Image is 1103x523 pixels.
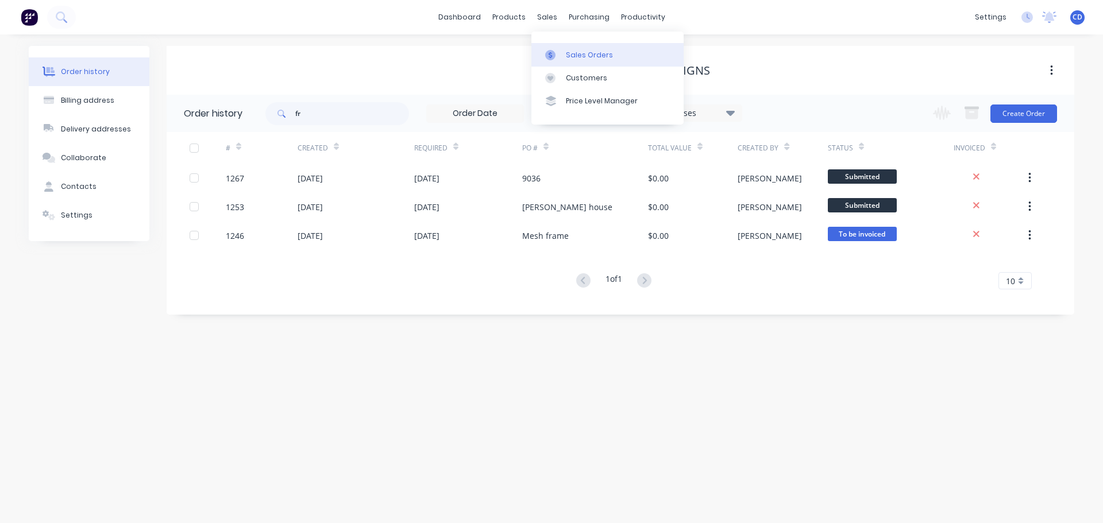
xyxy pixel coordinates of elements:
a: Price Level Manager [531,90,684,113]
div: [PERSON_NAME] house [522,201,612,213]
button: Billing address [29,86,149,115]
div: Required [414,132,522,164]
div: [PERSON_NAME] [738,201,802,213]
div: Price Level Manager [566,96,638,106]
div: productivity [615,9,671,26]
a: Sales Orders [531,43,684,66]
div: PO # [522,143,538,153]
div: $0.00 [648,201,669,213]
div: PO # [522,132,648,164]
div: Created [298,143,328,153]
div: settings [969,9,1012,26]
div: [DATE] [414,230,439,242]
div: Total Value [648,143,692,153]
input: Search... [295,102,409,125]
div: products [487,9,531,26]
input: Order Date [427,105,523,122]
button: Collaborate [29,144,149,172]
div: 27 Statuses [645,107,742,119]
div: 1 of 1 [606,273,622,289]
a: dashboard [433,9,487,26]
div: Billing address [61,95,114,106]
div: Status [828,143,853,153]
div: Sales Orders [566,50,613,60]
div: Created [298,132,414,164]
span: To be invoiced [828,227,897,241]
div: Created By [738,132,827,164]
div: Contacts [61,181,97,192]
div: Invoiced [954,143,985,153]
div: 9036 [522,172,541,184]
button: Contacts [29,172,149,201]
div: # [226,143,230,153]
button: Order history [29,57,149,86]
div: [PERSON_NAME] [738,230,802,242]
div: [PERSON_NAME] [738,172,802,184]
div: Delivery addresses [61,124,131,134]
div: [DATE] [414,172,439,184]
span: Submitted [828,169,897,184]
div: 1267 [226,172,244,184]
div: purchasing [563,9,615,26]
div: Total Value [648,132,738,164]
div: $0.00 [648,172,669,184]
div: Customers [566,73,607,83]
div: Order history [184,107,242,121]
div: Invoiced [954,132,1025,164]
div: [DATE] [298,230,323,242]
div: Mesh frame [522,230,569,242]
div: Order history [61,67,110,77]
div: [DATE] [298,201,323,213]
div: 1253 [226,201,244,213]
span: Submitted [828,198,897,212]
div: Created By [738,143,778,153]
div: Universal Cabinets & Designs [531,64,710,78]
div: Collaborate [61,153,106,163]
span: CD [1073,12,1082,22]
button: Settings [29,201,149,230]
div: # [226,132,298,164]
div: Required [414,143,448,153]
span: 10 [1006,275,1015,287]
a: Customers [531,67,684,90]
div: $0.00 [648,230,669,242]
img: Factory [21,9,38,26]
div: Settings [61,210,92,220]
div: [DATE] [414,201,439,213]
button: Delivery addresses [29,115,149,144]
div: Status [828,132,954,164]
button: Create Order [990,104,1057,123]
div: 1246 [226,230,244,242]
div: sales [531,9,563,26]
div: [DATE] [298,172,323,184]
